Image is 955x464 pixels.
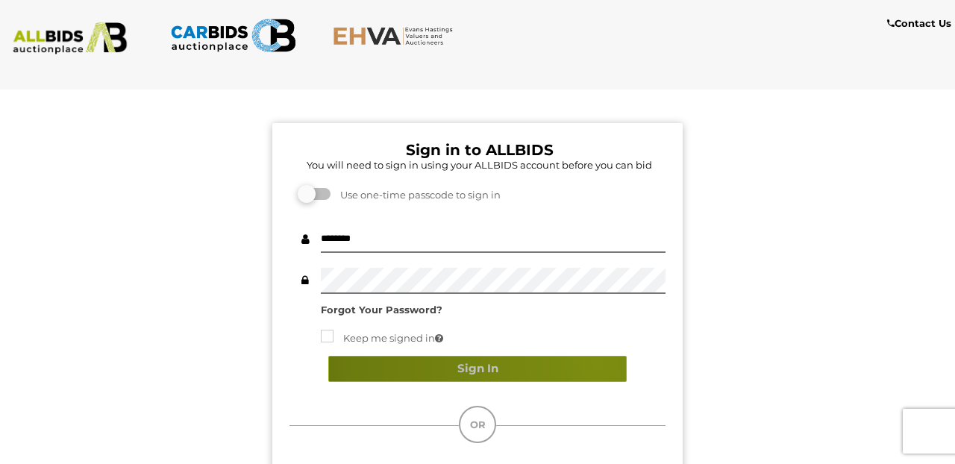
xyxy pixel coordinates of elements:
[293,160,666,170] h5: You will need to sign in using your ALLBIDS account before you can bid
[328,356,627,382] button: Sign In
[887,15,955,32] a: Contact Us
[333,189,501,201] span: Use one-time passcode to sign in
[321,304,442,316] a: Forgot Your Password?
[333,26,459,46] img: EHVA.com.au
[459,406,496,443] div: OR
[406,141,554,159] b: Sign in to ALLBIDS
[887,17,951,29] b: Contact Us
[321,330,443,347] label: Keep me signed in
[170,15,296,56] img: CARBIDS.com.au
[7,22,133,54] img: ALLBIDS.com.au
